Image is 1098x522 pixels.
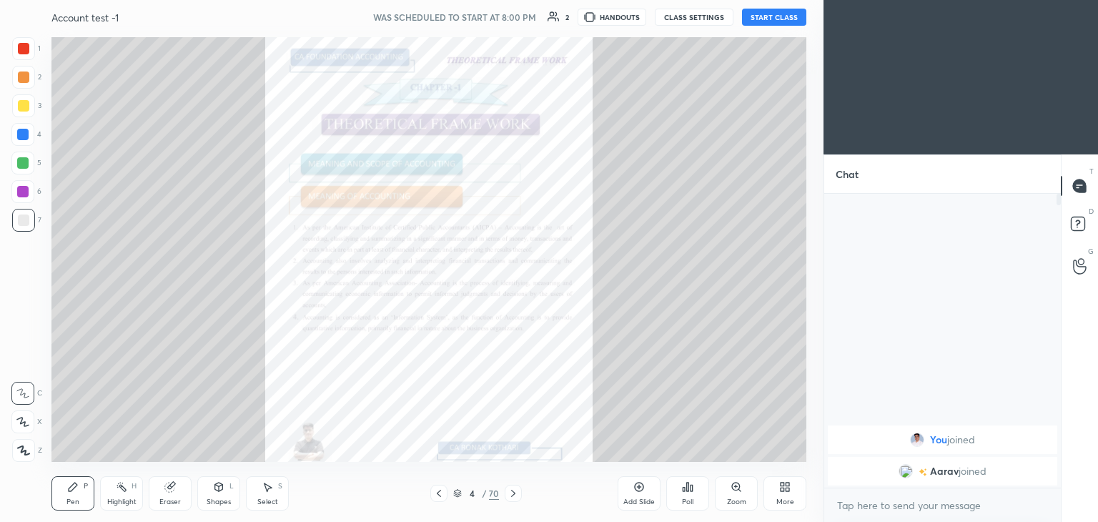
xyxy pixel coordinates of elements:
span: joined [959,466,986,477]
div: 7 [12,209,41,232]
p: G [1088,246,1094,257]
div: H [132,483,137,490]
h5: WAS SCHEDULED TO START AT 8:00 PM [373,11,536,24]
div: grid [824,423,1061,488]
p: Chat [824,155,870,193]
h4: Account test -1 [51,11,119,24]
div: L [229,483,234,490]
div: 6 [11,180,41,203]
img: 3 [899,464,913,478]
div: 3 [12,94,41,117]
div: Z [12,439,42,462]
div: Eraser [159,498,181,506]
div: S [278,483,282,490]
span: Aarav [930,466,959,477]
div: X [11,410,42,433]
div: More [776,498,794,506]
div: / [482,489,486,498]
div: 70 [489,487,499,500]
div: Zoom [727,498,746,506]
img: no-rating-badge.077c3623.svg [919,468,927,476]
div: Add Slide [623,498,655,506]
div: Shapes [207,498,231,506]
div: 2 [12,66,41,89]
div: 1 [12,37,41,60]
div: Highlight [107,498,137,506]
div: Pen [66,498,79,506]
div: 5 [11,152,41,174]
span: joined [947,434,975,445]
div: 4 [11,123,41,146]
p: D [1089,206,1094,217]
img: f328134eff2b4968848ecf6ecc83a6a8.jpg [910,433,924,447]
div: 4 [465,489,479,498]
button: HANDOUTS [578,9,646,26]
p: T [1089,166,1094,177]
span: You [930,434,947,445]
div: C [11,382,42,405]
div: 2 [565,14,569,21]
div: P [84,483,88,490]
div: Select [257,498,278,506]
button: CLASS SETTINGS [655,9,733,26]
div: Poll [682,498,693,506]
button: START CLASS [742,9,806,26]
